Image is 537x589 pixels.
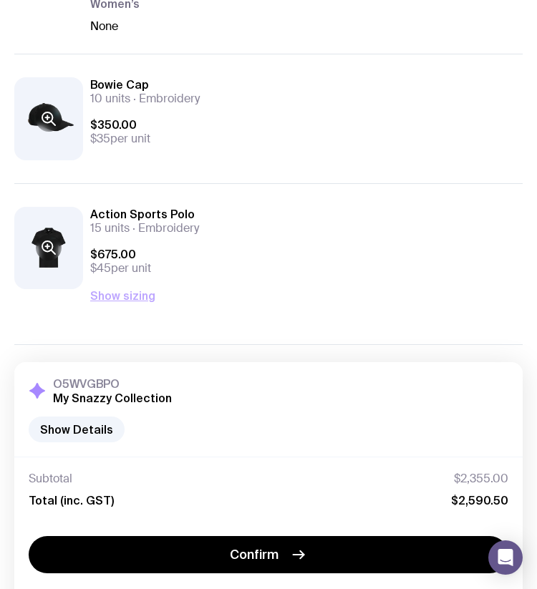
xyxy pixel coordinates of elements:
span: $350.00 [90,117,523,132]
span: per unit [90,261,523,276]
span: $675.00 [90,247,523,261]
h3: Action Sports Polo [90,207,523,221]
span: $45 [90,261,111,276]
h3: O5WVGBPO [53,376,172,391]
button: Show sizing [90,287,155,304]
span: per unit [90,132,523,146]
div: Open Intercom Messenger [488,540,523,575]
button: Show Details [29,417,125,442]
span: $2,590.50 [451,493,508,507]
h3: Bowie Cap [90,77,523,92]
span: 15 units [90,220,130,235]
span: None [90,19,118,34]
span: Embroidery [130,220,199,235]
span: Total (inc. GST) [29,493,114,507]
span: Confirm [230,546,279,563]
span: Subtotal [29,472,72,486]
span: Embroidery [130,91,200,106]
button: Confirm [29,536,508,573]
span: $35 [90,131,110,146]
h2: My Snazzy Collection [53,391,172,405]
span: $2,355.00 [454,472,508,486]
span: 10 units [90,91,130,106]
